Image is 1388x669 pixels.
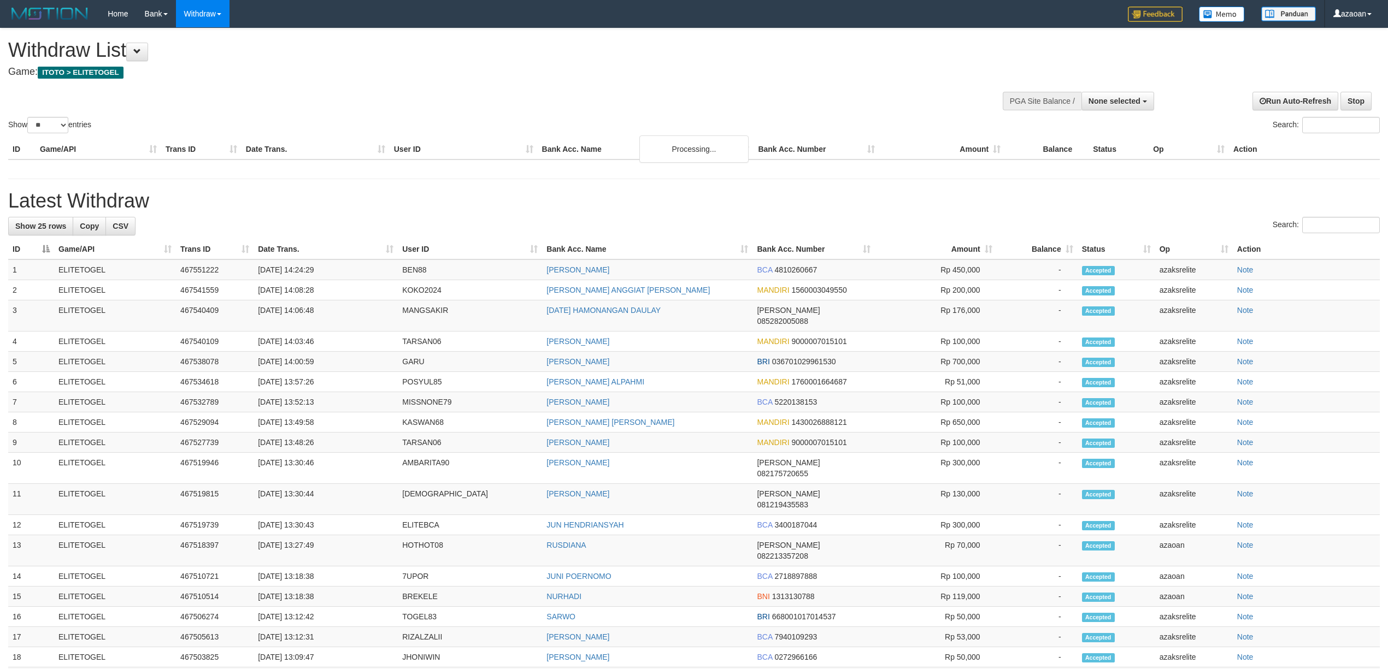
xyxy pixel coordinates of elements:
span: Accepted [1082,459,1115,468]
span: Accepted [1082,572,1115,582]
span: BCA [757,653,772,661]
a: Note [1237,286,1254,294]
td: ELITETOGEL [54,453,176,484]
td: 467538078 [176,352,254,372]
td: 2 [8,280,54,300]
td: - [997,566,1078,587]
td: - [997,392,1078,412]
td: 4 [8,331,54,352]
td: Rp 70,000 [875,535,997,566]
span: Copy 081219435583 to clipboard [757,500,808,509]
a: Note [1237,377,1254,386]
td: AMBARITA90 [398,453,542,484]
td: azaksrelite [1155,352,1233,372]
span: Copy 668001017014537 to clipboard [772,612,836,621]
a: Note [1237,306,1254,315]
span: Copy 7940109293 to clipboard [774,632,817,641]
td: azaksrelite [1155,627,1233,647]
span: BNI [757,592,769,601]
td: 7UPOR [398,566,542,587]
a: Note [1237,458,1254,467]
a: Note [1237,592,1254,601]
span: Accepted [1082,613,1115,622]
td: - [997,484,1078,515]
span: BCA [757,265,772,274]
td: azaksrelite [1155,515,1233,535]
td: - [997,647,1078,667]
td: ELITETOGEL [54,647,176,667]
td: azaksrelite [1155,433,1233,453]
th: Action [1233,239,1380,259]
td: Rp 450,000 [875,259,997,280]
a: Note [1237,612,1254,621]
span: Accepted [1082,653,1115,662]
span: [PERSON_NAME] [757,306,820,315]
td: azaoan [1155,535,1233,566]
td: ELITETOGEL [54,392,176,412]
span: Copy 4810260667 to clipboard [774,265,817,274]
input: Search: [1302,117,1380,133]
a: Stop [1340,92,1372,110]
span: Copy 082213357208 to clipboard [757,552,808,560]
th: Trans ID [161,139,242,159]
td: ELITETOGEL [54,412,176,433]
td: ELITETOGEL [54,535,176,566]
th: User ID: activate to sort column ascending [398,239,542,259]
span: Copy 036701029961530 to clipboard [772,357,836,366]
td: BREKELE [398,587,542,607]
td: JHONIWIN [398,647,542,667]
th: Game/API [36,139,161,159]
th: Balance: activate to sort column ascending [997,239,1078,259]
td: 12 [8,515,54,535]
td: - [997,587,1078,607]
a: Note [1237,632,1254,641]
a: [PERSON_NAME] [546,489,609,498]
td: 467551222 [176,259,254,280]
td: TARSAN06 [398,433,542,453]
a: Note [1237,398,1254,406]
td: 467529094 [176,412,254,433]
td: KOKO2024 [398,280,542,300]
td: - [997,535,1078,566]
span: Accepted [1082,521,1115,530]
td: 9 [8,433,54,453]
a: Note [1237,438,1254,447]
span: Accepted [1082,358,1115,367]
span: Show 25 rows [15,222,66,230]
a: CSV [105,217,136,235]
td: [DATE] 14:24:29 [254,259,398,280]
td: 8 [8,412,54,433]
th: Bank Acc. Name: activate to sort column ascending [542,239,752,259]
td: azaksrelite [1155,300,1233,331]
td: [DATE] 13:18:38 [254,587,398,607]
td: 467519739 [176,515,254,535]
td: [DATE] 13:12:31 [254,627,398,647]
td: MISSNONE79 [398,392,542,412]
div: PGA Site Balance / [1003,92,1081,110]
span: Accepted [1082,490,1115,499]
th: Op [1149,139,1229,159]
th: Op: activate to sort column ascending [1155,239,1233,259]
td: - [997,280,1078,300]
span: None selected [1089,97,1140,105]
td: ELITETOGEL [54,331,176,352]
td: Rp 700,000 [875,352,997,372]
td: azaksrelite [1155,280,1233,300]
a: Run Auto-Refresh [1252,92,1338,110]
span: Copy 9000007015101 to clipboard [792,438,847,447]
td: Rp 100,000 [875,566,997,587]
td: 16 [8,607,54,627]
td: [DATE] 14:00:59 [254,352,398,372]
td: Rp 50,000 [875,607,997,627]
span: Copy 085282005088 to clipboard [757,317,808,325]
th: ID: activate to sort column descending [8,239,54,259]
td: [DATE] 13:30:43 [254,515,398,535]
a: [DATE] HAMONANGAN DAULAY [546,306,661,315]
a: [PERSON_NAME] [546,632,609,641]
th: Balance [1005,139,1089,159]
h1: Latest Withdraw [8,190,1380,212]
span: Copy 082175720655 to clipboard [757,469,808,478]
a: Note [1237,520,1254,529]
td: Rp 300,000 [875,515,997,535]
td: ELITETOGEL [54,433,176,453]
